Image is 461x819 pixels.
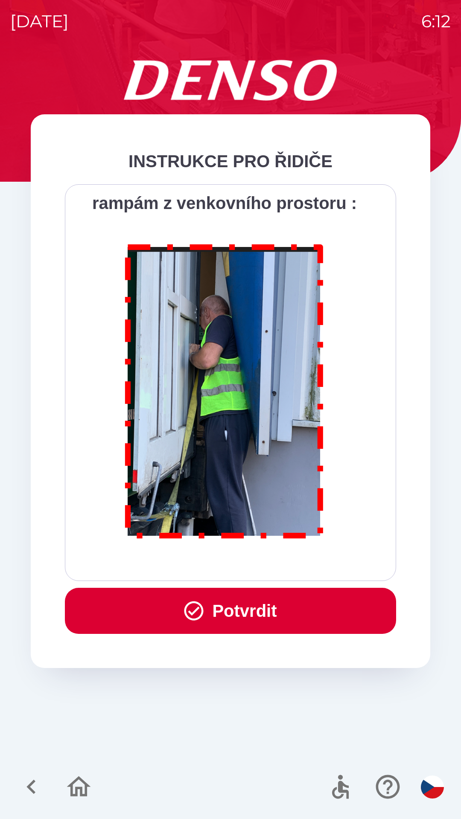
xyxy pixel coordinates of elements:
[115,233,334,546] img: M8MNayrTL6gAAAABJRU5ErkJggg==
[10,9,69,34] p: [DATE]
[31,60,430,101] img: Logo
[421,775,444,799] img: cs flag
[65,588,396,634] button: Potvrdit
[421,9,451,34] p: 6:12
[65,148,396,174] div: INSTRUKCE PRO ŘIDIČE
